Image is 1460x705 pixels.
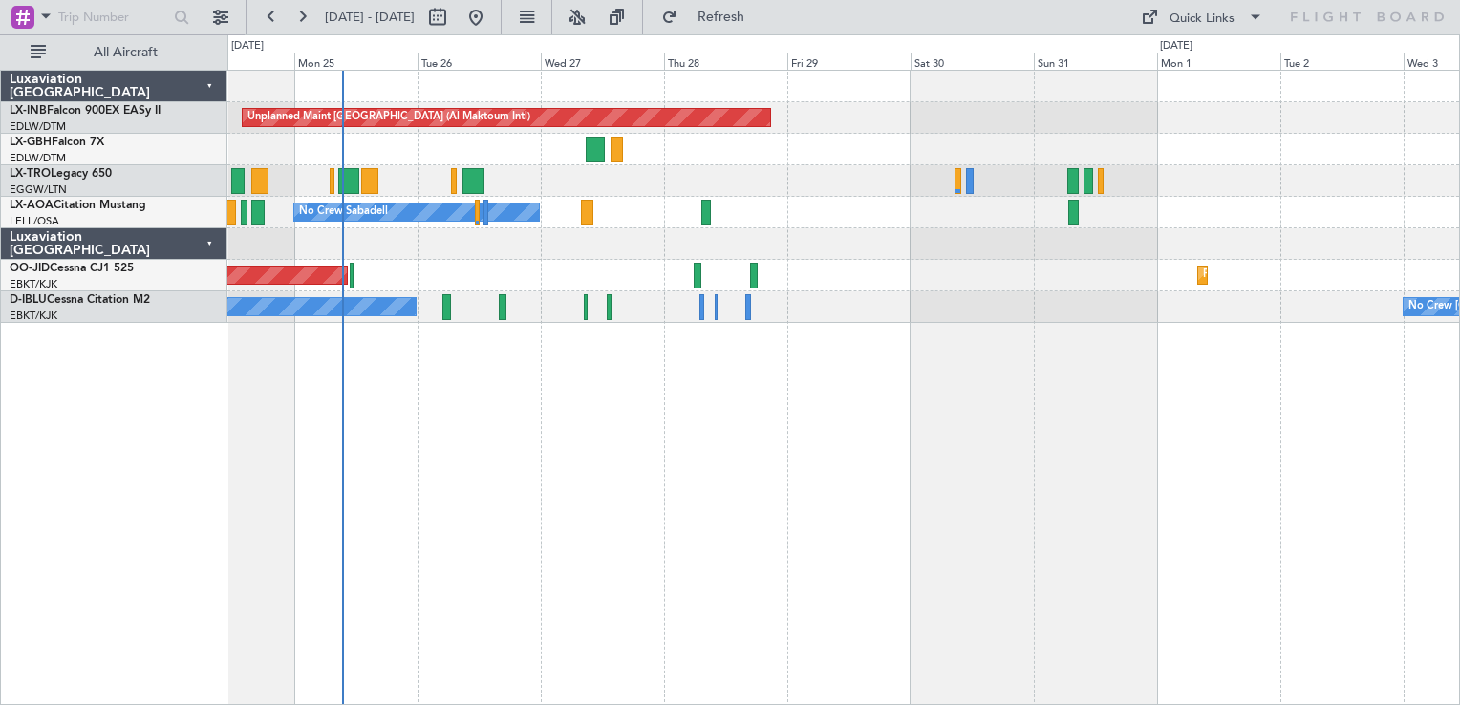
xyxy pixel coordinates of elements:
[10,277,57,291] a: EBKT/KJK
[10,137,104,148] a: LX-GBHFalcon 7X
[911,53,1034,70] div: Sat 30
[294,53,418,70] div: Mon 25
[10,263,134,274] a: OO-JIDCessna CJ1 525
[10,200,146,211] a: LX-AOACitation Mustang
[21,37,207,68] button: All Aircraft
[10,214,59,228] a: LELL/QSA
[10,168,112,180] a: LX-TROLegacy 650
[653,2,767,32] button: Refresh
[58,3,168,32] input: Trip Number
[681,11,762,24] span: Refresh
[10,105,161,117] a: LX-INBFalcon 900EX EASy II
[787,53,911,70] div: Fri 29
[1160,38,1192,54] div: [DATE]
[1034,53,1157,70] div: Sun 31
[10,137,52,148] span: LX-GBH
[299,198,388,226] div: No Crew Sabadell
[10,294,150,306] a: D-IBLUCessna Citation M2
[50,46,202,59] span: All Aircraft
[664,53,787,70] div: Thu 28
[10,309,57,323] a: EBKT/KJK
[10,151,66,165] a: EDLW/DTM
[10,168,51,180] span: LX-TRO
[10,119,66,134] a: EDLW/DTM
[1280,53,1404,70] div: Tue 2
[1157,53,1280,70] div: Mon 1
[1203,261,1426,289] div: Planned Maint Kortrijk-[GEOGRAPHIC_DATA]
[10,182,67,197] a: EGGW/LTN
[247,103,530,132] div: Unplanned Maint [GEOGRAPHIC_DATA] (Al Maktoum Intl)
[171,53,294,70] div: Sun 24
[418,53,541,70] div: Tue 26
[231,38,264,54] div: [DATE]
[1131,2,1273,32] button: Quick Links
[10,105,47,117] span: LX-INB
[10,200,54,211] span: LX-AOA
[10,263,50,274] span: OO-JID
[325,9,415,26] span: [DATE] - [DATE]
[10,294,47,306] span: D-IBLU
[541,53,664,70] div: Wed 27
[1170,10,1235,29] div: Quick Links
